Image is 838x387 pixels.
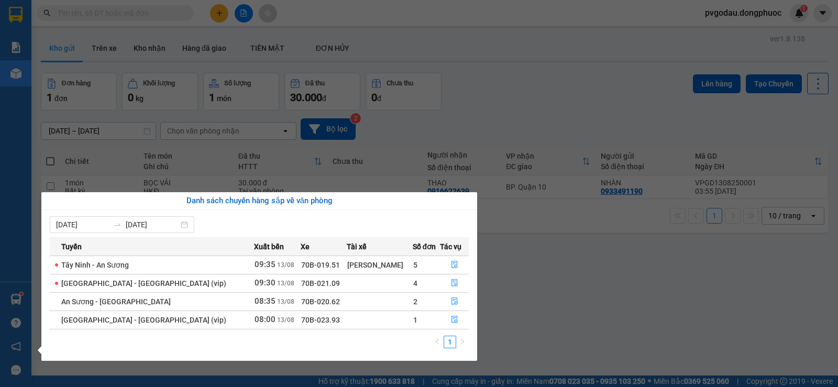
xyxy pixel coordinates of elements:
span: Tuyến [61,241,82,252]
span: to [113,220,122,229]
span: 13/08 [277,280,294,287]
span: 13/08 [277,298,294,305]
span: 70B-019.51 [301,261,340,269]
span: file-done [451,297,458,306]
span: Xe [301,241,310,252]
span: Tác vụ [440,241,461,252]
li: Previous Page [431,336,444,348]
span: 09:30 [255,278,275,288]
span: 13/08 [277,261,294,269]
span: 1 [413,316,417,324]
button: file-done [440,293,468,310]
div: Danh sách chuyến hàng sắp về văn phòng [50,195,469,207]
span: 5 [413,261,417,269]
span: 09:35 [255,260,275,269]
a: 1 [444,336,456,348]
span: Số đơn [413,241,436,252]
span: Tài xế [347,241,367,252]
span: [GEOGRAPHIC_DATA] - [GEOGRAPHIC_DATA] (vip) [61,279,226,288]
button: file-done [440,275,468,292]
span: 4 [413,279,417,288]
input: Đến ngày [126,219,179,230]
li: Next Page [456,336,469,348]
span: 08:35 [255,296,275,306]
span: An Sương - [GEOGRAPHIC_DATA] [61,297,171,306]
span: swap-right [113,220,122,229]
span: Xuất bến [254,241,284,252]
span: 13/08 [277,316,294,324]
button: right [456,336,469,348]
span: right [459,338,466,345]
span: 70B-020.62 [301,297,340,306]
span: file-done [451,316,458,324]
span: [GEOGRAPHIC_DATA] - [GEOGRAPHIC_DATA] (vip) [61,316,226,324]
input: Từ ngày [56,219,109,230]
span: 08:00 [255,315,275,324]
span: file-done [451,279,458,288]
span: 70B-023.93 [301,316,340,324]
span: 70B-021.09 [301,279,340,288]
button: file-done [440,312,468,328]
button: file-done [440,257,468,273]
span: file-done [451,261,458,269]
button: left [431,336,444,348]
span: Tây Ninh - An Sương [61,261,129,269]
span: left [434,338,440,345]
div: [PERSON_NAME] [347,259,412,271]
span: 2 [413,297,417,306]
